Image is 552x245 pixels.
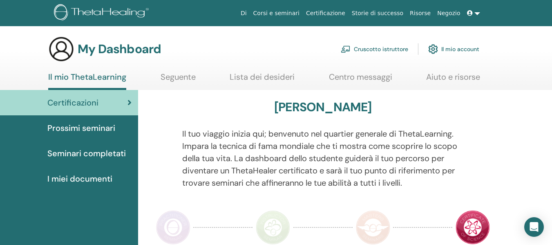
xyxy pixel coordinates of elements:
img: generic-user-icon.jpg [48,36,74,62]
a: Centro messaggi [329,72,392,88]
a: Cruscotto istruttore [341,40,408,58]
h3: [PERSON_NAME] [274,100,372,115]
h3: My Dashboard [78,42,161,56]
div: Open Intercom Messenger [524,217,544,237]
a: Corsi e seminari [250,6,303,21]
p: Il tuo viaggio inizia qui; benvenuto nel quartier generale di ThetaLearning. Impara la tecnica di... [182,128,464,189]
a: Negozio [434,6,463,21]
a: Risorse [407,6,434,21]
img: chalkboard-teacher.svg [341,45,351,53]
img: Certificate of Science [456,210,490,245]
img: cog.svg [428,42,438,56]
a: Lista dei desideri [230,72,295,88]
span: Seminari completati [47,147,126,160]
img: logo.png [54,4,152,22]
a: Di [237,6,250,21]
a: Il mio ThetaLearning [48,72,126,90]
img: Practitioner [156,210,190,245]
a: Seguente [161,72,196,88]
img: Instructor [256,210,290,245]
span: Certificazioni [47,97,98,109]
a: Aiuto e risorse [426,72,480,88]
span: Prossimi seminari [47,122,115,134]
a: Certificazione [303,6,349,21]
a: Il mio account [428,40,479,58]
span: I miei documenti [47,173,112,185]
a: Storie di successo [349,6,407,21]
img: Master [356,210,390,245]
